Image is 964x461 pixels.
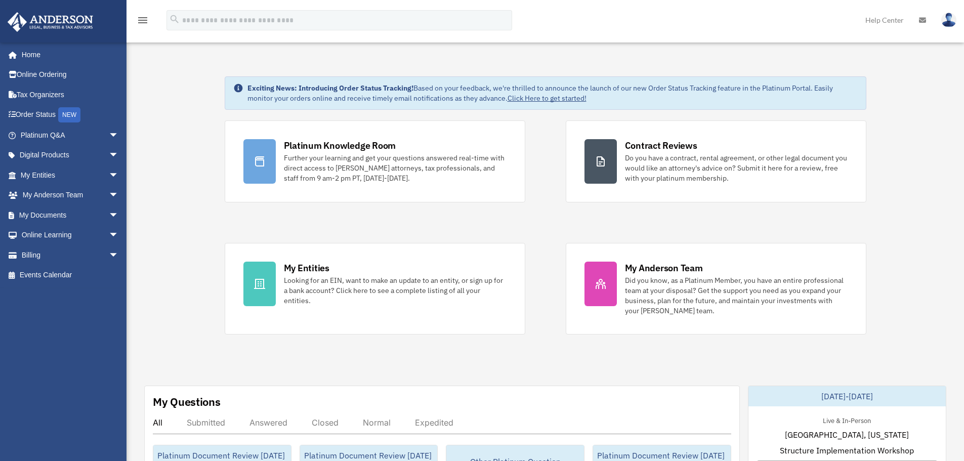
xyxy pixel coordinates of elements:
[109,205,129,226] span: arrow_drop_down
[7,245,134,265] a: Billingarrow_drop_down
[225,243,525,334] a: My Entities Looking for an EIN, want to make an update to an entity, or sign up for a bank accoun...
[187,417,225,428] div: Submitted
[284,275,507,306] div: Looking for an EIN, want to make an update to an entity, or sign up for a bank account? Click her...
[247,83,413,93] strong: Exciting News: Introducing Order Status Tracking!
[7,185,134,205] a: My Anderson Teamarrow_drop_down
[566,243,866,334] a: My Anderson Team Did you know, as a Platinum Member, you have an entire professional team at your...
[7,165,134,185] a: My Entitiesarrow_drop_down
[312,417,339,428] div: Closed
[941,13,956,27] img: User Pic
[625,262,703,274] div: My Anderson Team
[566,120,866,202] a: Contract Reviews Do you have a contract, rental agreement, or other legal document you would like...
[7,145,134,165] a: Digital Productsarrow_drop_down
[225,120,525,202] a: Platinum Knowledge Room Further your learning and get your questions answered real-time with dire...
[284,153,507,183] div: Further your learning and get your questions answered real-time with direct access to [PERSON_NAM...
[284,262,329,274] div: My Entities
[785,429,909,441] span: [GEOGRAPHIC_DATA], [US_STATE]
[625,139,697,152] div: Contract Reviews
[7,105,134,125] a: Order StatusNEW
[109,225,129,246] span: arrow_drop_down
[625,275,848,316] div: Did you know, as a Platinum Member, you have an entire professional team at your disposal? Get th...
[415,417,453,428] div: Expedited
[247,83,858,103] div: Based on your feedback, we're thrilled to announce the launch of our new Order Status Tracking fe...
[780,444,914,456] span: Structure Implementation Workshop
[7,225,134,245] a: Online Learningarrow_drop_down
[7,205,134,225] a: My Documentsarrow_drop_down
[7,85,134,105] a: Tax Organizers
[137,14,149,26] i: menu
[137,18,149,26] a: menu
[7,45,129,65] a: Home
[169,14,180,25] i: search
[815,414,879,425] div: Live & In-Person
[508,94,586,103] a: Click Here to get started!
[7,125,134,145] a: Platinum Q&Aarrow_drop_down
[625,153,848,183] div: Do you have a contract, rental agreement, or other legal document you would like an attorney's ad...
[748,386,946,406] div: [DATE]-[DATE]
[109,185,129,206] span: arrow_drop_down
[7,265,134,285] a: Events Calendar
[109,125,129,146] span: arrow_drop_down
[249,417,287,428] div: Answered
[109,165,129,186] span: arrow_drop_down
[58,107,80,122] div: NEW
[153,394,221,409] div: My Questions
[109,245,129,266] span: arrow_drop_down
[153,417,162,428] div: All
[7,65,134,85] a: Online Ordering
[284,139,396,152] div: Platinum Knowledge Room
[109,145,129,166] span: arrow_drop_down
[363,417,391,428] div: Normal
[5,12,96,32] img: Anderson Advisors Platinum Portal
